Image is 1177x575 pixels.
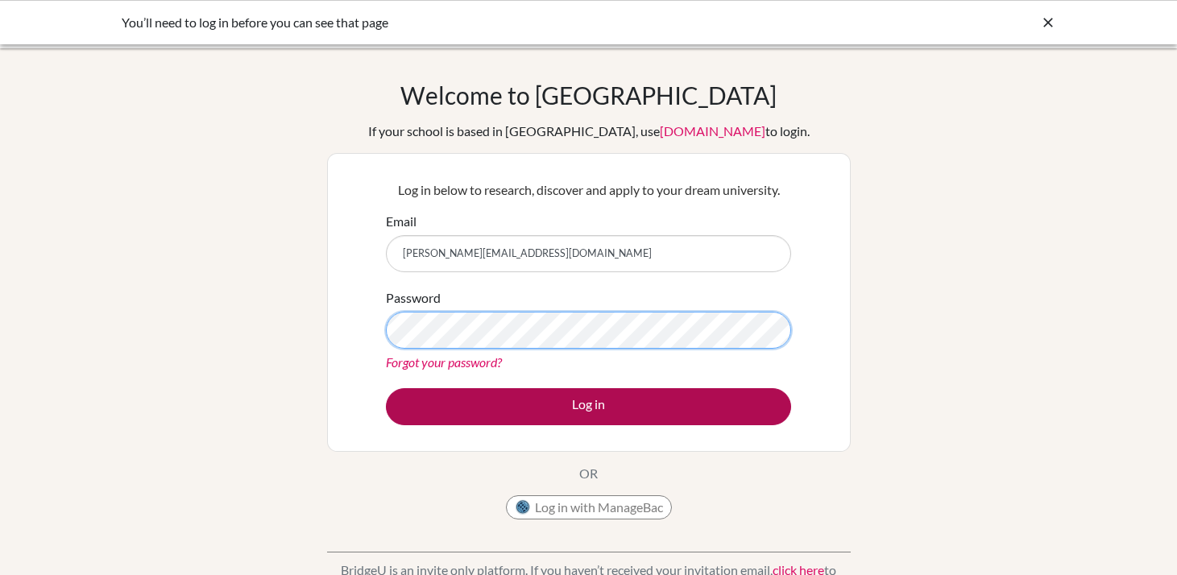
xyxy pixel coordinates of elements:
[579,464,598,483] p: OR
[122,13,814,32] div: You’ll need to log in before you can see that page
[386,212,417,231] label: Email
[506,495,672,519] button: Log in with ManageBac
[368,122,810,141] div: If your school is based in [GEOGRAPHIC_DATA], use to login.
[660,123,765,139] a: [DOMAIN_NAME]
[400,81,777,110] h1: Welcome to [GEOGRAPHIC_DATA]
[386,288,441,308] label: Password
[386,354,502,370] a: Forgot your password?
[386,180,791,200] p: Log in below to research, discover and apply to your dream university.
[386,388,791,425] button: Log in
